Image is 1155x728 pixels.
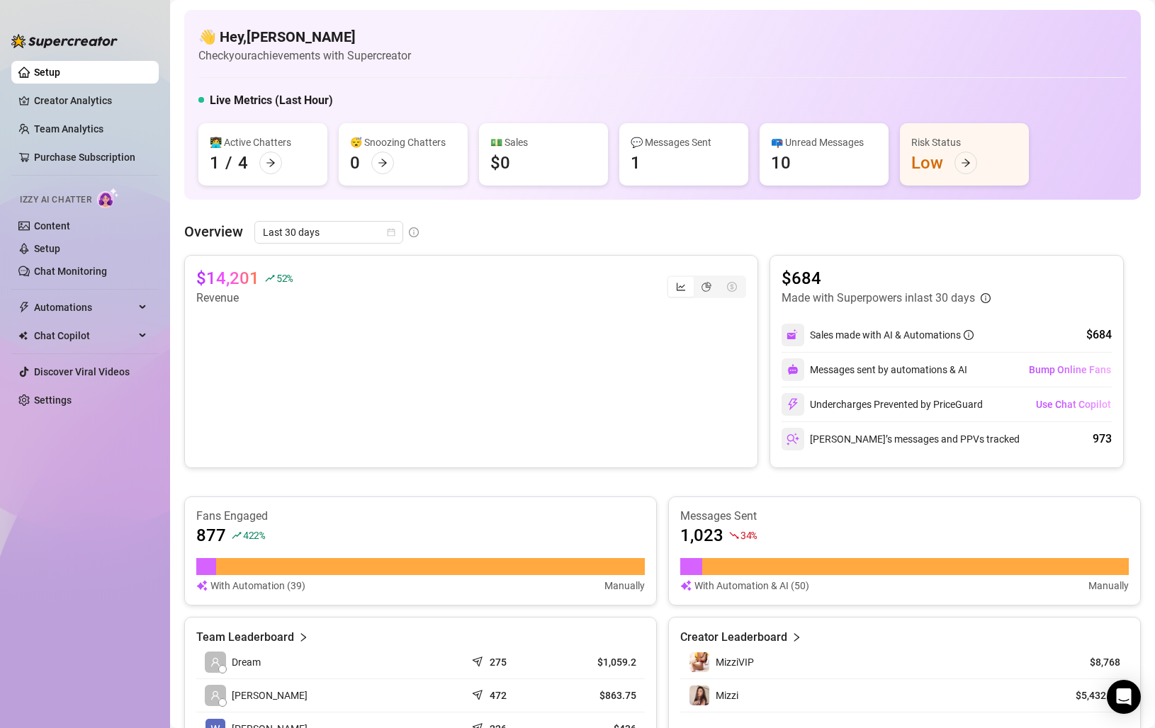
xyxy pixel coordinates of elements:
[810,327,974,343] div: Sales made with AI & Automations
[34,266,107,277] a: Chat Monitoring
[34,394,72,406] a: Settings
[196,629,294,646] article: Team Leaderboard
[34,366,130,377] a: Discover Viral Videos
[667,275,746,298] div: segmented control
[34,123,103,135] a: Team Analytics
[276,271,293,285] span: 52 %
[1029,364,1111,375] span: Bump Online Fans
[787,364,799,375] img: svg%3e
[34,324,135,347] span: Chat Copilot
[787,433,799,445] img: svg%3e
[911,135,1018,150] div: Risk Status
[18,331,28,341] img: Chat Copilot
[298,629,308,646] span: right
[1086,326,1112,343] div: $684
[964,330,974,340] span: info-circle
[1028,358,1112,381] button: Bump Online Fans
[740,528,757,542] span: 34 %
[787,329,799,341] img: svg%3e
[34,220,70,232] a: Content
[1093,431,1112,448] div: 973
[198,47,411,64] article: Check your achievements with Supercreator
[210,690,220,700] span: user
[782,267,991,290] article: $684
[782,428,1020,450] div: [PERSON_NAME]’s messages and PPVs tracked
[20,193,91,207] span: Izzy AI Chatter
[232,654,261,670] span: Dream
[18,302,30,313] span: thunderbolt
[1056,688,1120,703] article: $5,432.63
[631,152,641,174] div: 1
[729,530,739,540] span: fall
[232,530,242,540] span: rise
[238,152,248,174] div: 4
[34,146,147,169] a: Purchase Subscription
[472,653,486,667] span: send
[11,34,118,48] img: logo-BBDzfeDw.svg
[350,152,360,174] div: 0
[490,135,597,150] div: 💵 Sales
[1056,655,1120,669] article: $8,768
[680,524,723,547] article: 1,023
[689,686,709,705] img: Mizzi
[196,578,208,593] img: svg%3e
[472,686,486,700] span: send
[689,652,709,672] img: MizziVIP
[409,227,419,237] span: info-circle
[34,89,147,112] a: Creator Analytics
[263,222,395,243] span: Last 30 days
[490,152,510,174] div: $0
[1036,399,1111,410] span: Use Chat Copilot
[791,629,801,646] span: right
[631,135,737,150] div: 💬 Messages Sent
[563,655,636,669] article: $1,059.2
[782,290,975,307] article: Made with Superpowers in last 30 days
[680,578,692,593] img: svg%3e
[266,158,276,168] span: arrow-right
[680,629,787,646] article: Creator Leaderboard
[782,393,983,416] div: Undercharges Prevented by PriceGuard
[243,528,265,542] span: 422 %
[34,67,60,78] a: Setup
[387,228,395,237] span: calendar
[782,358,967,381] div: Messages sent by automations & AI
[1107,680,1141,714] div: Open Intercom Messenger
[1035,393,1112,416] button: Use Chat Copilot
[490,688,507,703] article: 472
[34,296,135,319] span: Automations
[210,92,333,109] h5: Live Metrics (Last Hour)
[716,656,754,668] span: MizziVIP
[196,290,293,307] article: Revenue
[265,273,275,283] span: rise
[210,578,305,593] article: With Automation (39)
[771,135,877,150] div: 📪 Unread Messages
[97,188,119,208] img: AI Chatter
[184,221,243,242] article: Overview
[981,293,991,303] span: info-circle
[563,688,636,703] article: $863.75
[716,690,738,701] span: Mizzi
[604,578,645,593] article: Manually
[196,524,226,547] article: 877
[771,152,791,174] div: 10
[676,282,686,292] span: line-chart
[1088,578,1129,593] article: Manually
[210,135,316,150] div: 👩‍💻 Active Chatters
[196,267,259,290] article: $14,201
[196,508,645,524] article: Fans Engaged
[198,27,411,47] h4: 👋 Hey, [PERSON_NAME]
[680,508,1129,524] article: Messages Sent
[210,657,220,667] span: user
[727,282,737,292] span: dollar-circle
[702,282,711,292] span: pie-chart
[34,243,60,254] a: Setup
[350,135,456,150] div: 😴 Snoozing Chatters
[787,398,799,411] img: svg%3e
[210,152,220,174] div: 1
[232,688,308,703] span: [PERSON_NAME]
[961,158,971,168] span: arrow-right
[378,158,388,168] span: arrow-right
[694,578,809,593] article: With Automation & AI (50)
[490,655,507,669] article: 275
